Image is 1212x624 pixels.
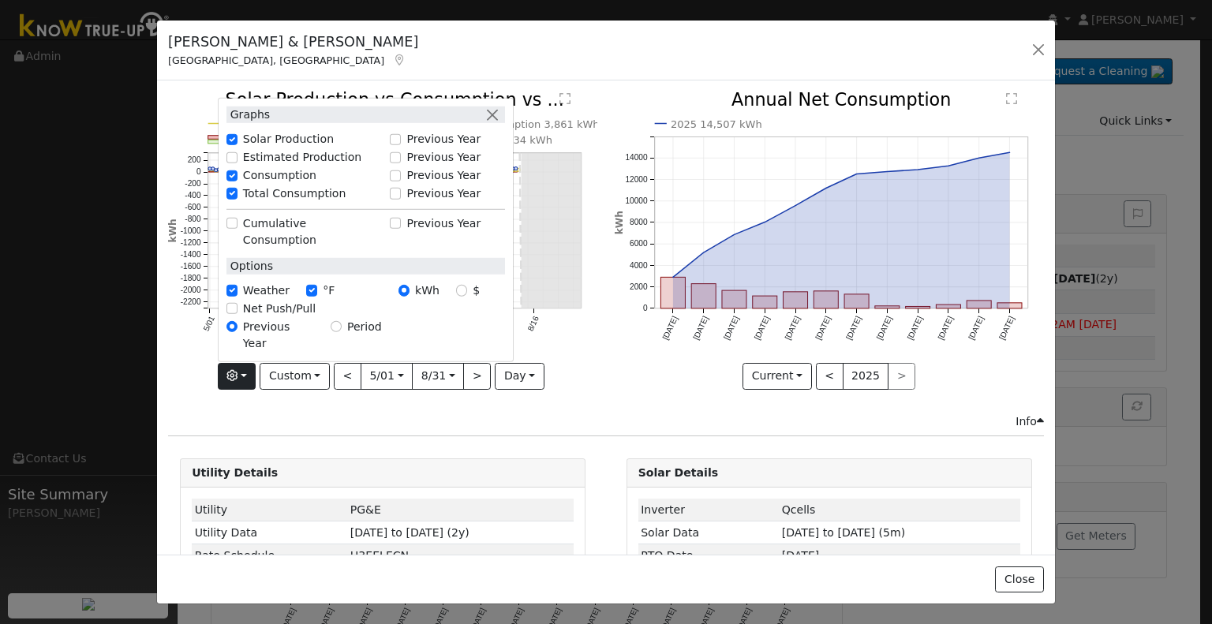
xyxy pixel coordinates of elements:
[331,321,342,332] input: Period
[243,301,316,317] label: Net Push/Pull
[743,363,812,390] button: Current
[783,292,807,308] rect: onclick=""
[260,363,330,390] button: Custom
[390,152,401,163] input: Previous Year
[390,218,401,229] input: Previous Year
[526,315,541,333] text: 8/16
[211,167,215,170] circle: onclick=""
[243,131,334,148] label: Solar Production
[915,166,921,173] circle: onclick=""
[515,171,518,173] rect: onclick=""
[514,169,518,172] circle: onclick=""
[906,315,925,342] text: [DATE]
[792,203,799,209] circle: onclick=""
[390,134,401,145] input: Previous Year
[226,90,564,110] text: Solar Production vs Consumption vs ...
[495,363,544,390] button: day
[406,131,481,148] label: Previous Year
[350,549,409,562] span: D
[215,169,218,172] circle: onclick=""
[905,307,930,308] rect: onclick=""
[945,163,952,170] circle: onclick=""
[884,169,890,175] circle: onclick=""
[814,315,832,342] text: [DATE]
[306,285,317,296] input: °F
[168,32,418,52] h5: [PERSON_NAME] & [PERSON_NAME]
[936,315,955,342] text: [DATE]
[226,303,238,314] input: Net Push/Pull
[202,315,216,333] text: 5/01
[731,232,737,238] circle: onclick=""
[347,318,382,334] label: Period
[1006,150,1012,156] circle: onclick=""
[782,549,820,562] span: [DATE]
[967,301,991,308] rect: onclick=""
[383,134,552,146] text: Peak Production Hour 2,234 kWh
[192,544,347,567] td: Rate Schedule
[181,251,201,260] text: -1400
[995,566,1043,593] button: Close
[226,152,238,163] input: Estimated Production
[181,286,201,295] text: -2000
[625,175,648,184] text: 12000
[1016,413,1044,430] div: Info
[181,239,201,248] text: -1200
[392,54,406,66] a: Map
[844,294,869,308] rect: onclick=""
[660,315,679,342] text: [DATE]
[731,90,952,110] text: Annual Net Consumption
[350,503,381,516] span: ID: 15570354, authorized: 11/25/24
[625,154,648,163] text: 14000
[243,318,314,351] label: Previous Year
[753,315,772,342] text: [DATE]
[226,321,238,332] input: Previous Year
[782,526,905,539] span: [DATE] to [DATE] (5m)
[185,192,201,200] text: -400
[671,118,762,130] text: 2025 14,507 kWh
[691,284,716,308] rect: onclick=""
[226,106,271,123] label: Graphs
[323,282,335,299] label: °F
[642,305,647,313] text: 0
[722,291,746,309] rect: onclick=""
[181,227,201,236] text: -1000
[192,466,278,479] strong: Utility Details
[638,466,718,479] strong: Solar Details
[844,315,863,342] text: [DATE]
[614,211,625,235] text: kWh
[211,168,215,171] circle: onclick=""
[406,149,481,166] label: Previous Year
[875,306,900,308] rect: onclick=""
[630,219,648,227] text: 8000
[211,172,214,173] rect: onclick=""
[997,303,1022,308] rect: onclick=""
[226,285,238,296] input: Weather
[243,215,382,248] label: Cumulative Consumption
[185,204,201,212] text: -600
[843,363,889,390] button: 2025
[181,298,201,307] text: -2200
[625,196,648,205] text: 10000
[638,521,780,544] td: Solar Data
[167,219,178,243] text: kWh
[412,363,464,390] button: 8/31
[208,167,211,170] circle: onclick=""
[936,305,960,309] rect: onclick=""
[350,526,469,539] span: [DATE] to [DATE] (2y)
[168,54,384,66] span: [GEOGRAPHIC_DATA], [GEOGRAPHIC_DATA]
[814,291,838,308] rect: onclick=""
[822,185,829,192] circle: onclick=""
[722,315,741,342] text: [DATE]
[976,155,982,162] circle: onclick=""
[638,499,780,521] td: Inverter
[226,258,273,275] label: Options
[518,169,521,172] circle: onclick=""
[390,188,401,199] input: Previous Year
[226,218,238,229] input: Cumulative Consumption
[445,118,600,130] text: Total Consumption 3,861 kWh
[406,167,481,184] label: Previous Year
[752,297,776,309] rect: onclick=""
[997,315,1016,342] text: [DATE]
[185,180,201,189] text: -200
[514,167,518,170] circle: onclick=""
